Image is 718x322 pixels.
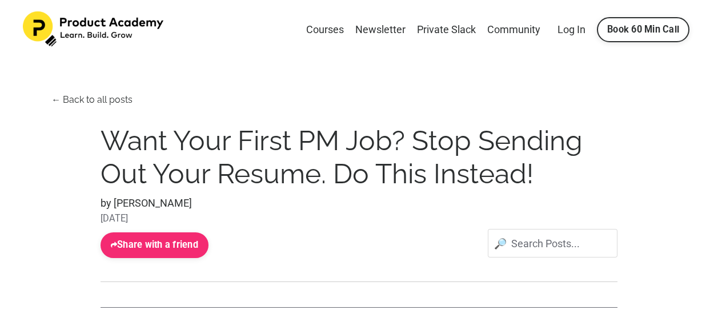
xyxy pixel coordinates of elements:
a: Community [487,22,540,38]
a: Newsletter [355,22,406,38]
a: Share with a friend [101,232,208,257]
div: [DATE] [101,211,617,226]
a: Book 60 Min Call [597,17,689,42]
a: Log In [557,23,585,35]
a: Courses [306,22,344,38]
h1: Want Your First PM Job? Stop Sending Out Your Resume. Do This Instead! [101,124,617,190]
a: Private Slack [417,22,476,38]
img: Product Academy Logo [23,11,166,47]
a: ← Back to all posts [51,94,133,105]
input: 🔎 Search Posts... [488,229,617,257]
div: by [PERSON_NAME] [101,195,617,212]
